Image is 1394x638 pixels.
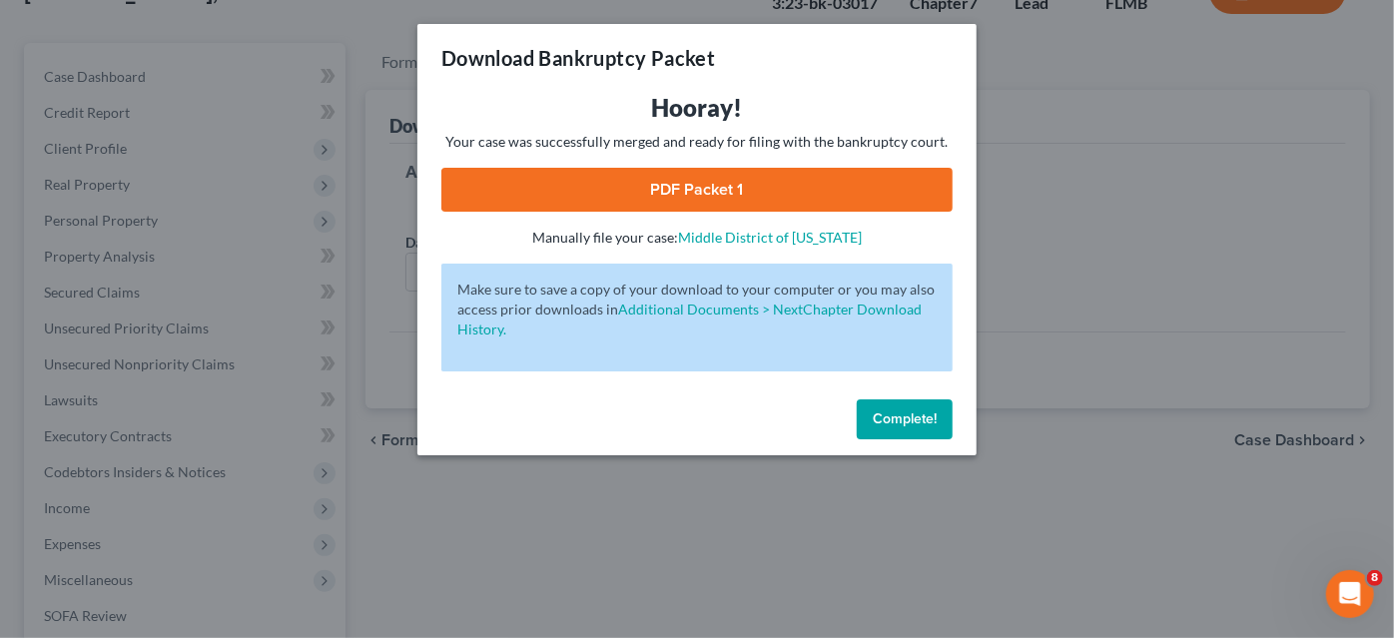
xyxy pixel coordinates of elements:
[678,229,862,246] a: Middle District of [US_STATE]
[441,168,953,212] a: PDF Packet 1
[873,410,937,427] span: Complete!
[857,399,953,439] button: Complete!
[441,228,953,248] p: Manually file your case:
[441,44,715,72] h3: Download Bankruptcy Packet
[441,92,953,124] h3: Hooray!
[457,280,937,339] p: Make sure to save a copy of your download to your computer or you may also access prior downloads in
[441,132,953,152] p: Your case was successfully merged and ready for filing with the bankruptcy court.
[1326,570,1374,618] iframe: Intercom live chat
[457,301,922,337] a: Additional Documents > NextChapter Download History.
[1367,570,1383,586] span: 8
